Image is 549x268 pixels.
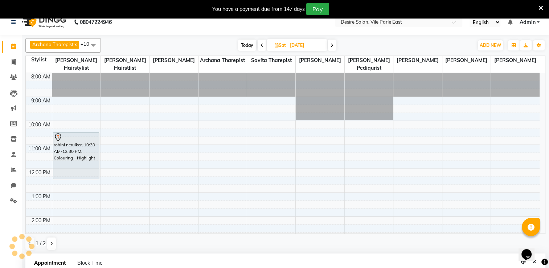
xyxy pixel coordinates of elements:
[345,56,393,73] span: [PERSON_NAME] Pediqurist
[80,12,112,32] b: 08047224946
[30,217,52,224] div: 2:00 PM
[519,239,542,261] iframe: chat widget
[77,260,103,266] span: Block Time
[30,97,52,105] div: 9:00 AM
[212,5,305,13] div: You have a payment due from 147 days
[36,240,46,247] span: 1 / 2
[480,42,501,48] span: ADD NEW
[198,56,247,65] span: Archana Tharepist
[26,56,52,64] div: Stylist
[393,56,442,65] span: [PERSON_NAME]
[149,56,198,65] span: [PERSON_NAME]
[81,41,95,47] span: +10
[491,56,540,65] span: [PERSON_NAME]
[30,73,52,81] div: 8:00 AM
[101,56,149,73] span: [PERSON_NAME] Hairstlist
[247,56,295,65] span: savita Tharepist
[442,56,491,65] span: [PERSON_NAME]
[27,169,52,176] div: 12:00 PM
[238,40,256,51] span: Today
[288,40,324,51] input: 2025-10-18
[273,42,288,48] span: Sat
[306,3,329,15] button: Pay
[52,56,101,73] span: [PERSON_NAME] Hairstylist
[478,40,503,50] button: ADD NEW
[27,145,52,153] div: 11:00 AM
[32,41,74,47] span: Archana Tharepist
[19,12,68,32] img: logo
[529,256,540,268] button: Close
[30,193,52,200] div: 1:00 PM
[519,19,535,26] span: Admin
[296,56,344,65] span: [PERSON_NAME]
[74,41,77,47] a: x
[27,121,52,129] div: 10:00 AM
[53,133,99,179] div: rohini nerulker, 10:30 AM-12:30 PM, Colouring - Highlight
